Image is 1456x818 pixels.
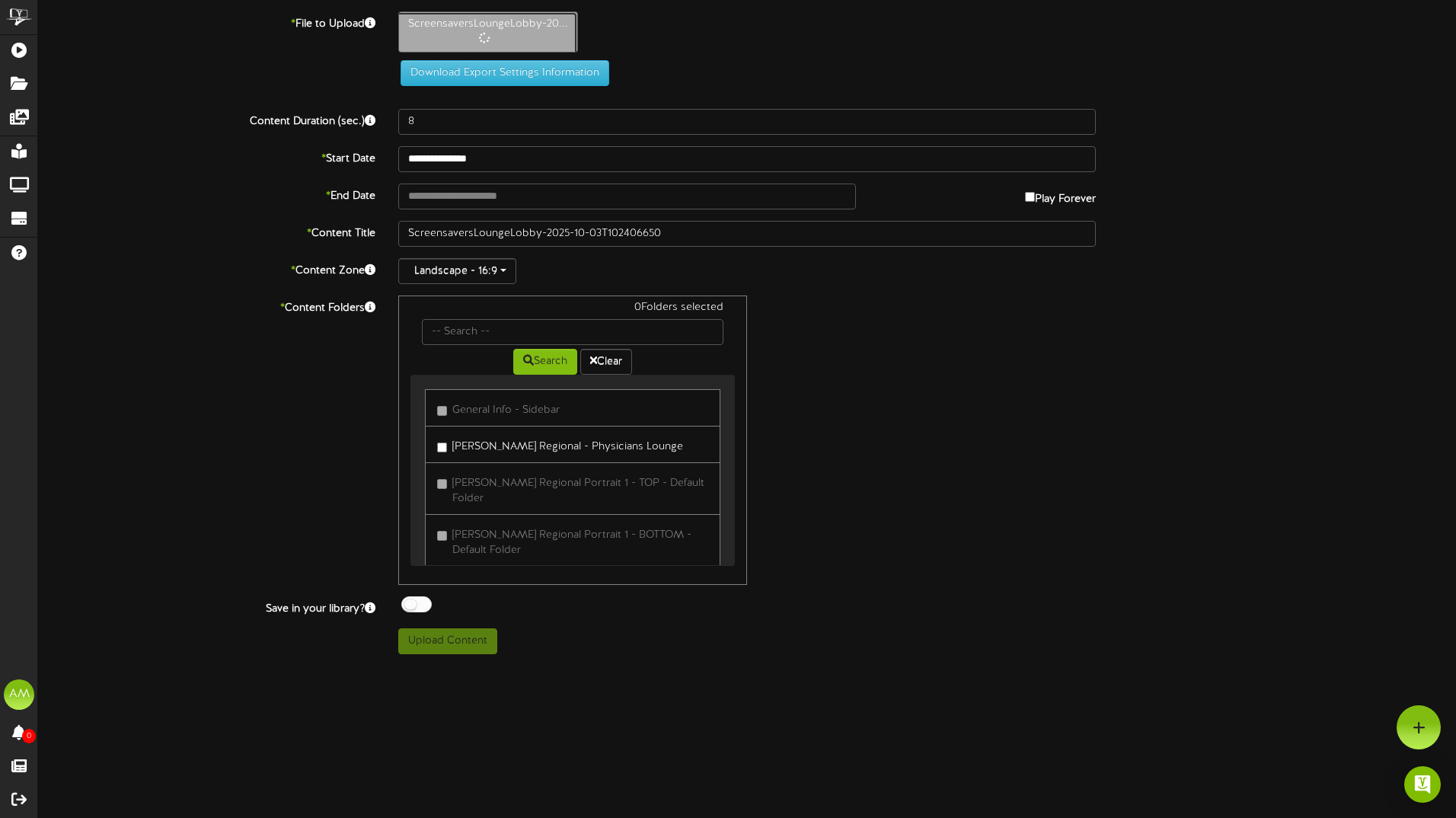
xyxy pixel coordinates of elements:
label: Save in your library? [27,596,387,617]
input: General Info - Sidebar [437,406,447,416]
label: Content Zone [27,258,387,279]
button: Download Export Settings Information [401,60,609,86]
label: Content Duration (sec.) [27,109,387,129]
button: Upload Content [398,628,497,654]
label: Content Title [27,221,387,241]
label: [PERSON_NAME] Regional - Physicians Lounge [437,434,683,455]
input: [PERSON_NAME] Regional - Physicians Lounge [437,443,447,452]
label: Content Folders [27,296,387,316]
span: [PERSON_NAME] Regional Portrait 1 - TOP - Default Folder [452,478,704,504]
button: Clear [580,349,632,375]
input: [PERSON_NAME] Regional Portrait 1 - TOP - Default Folder [437,479,447,489]
label: End Date [27,184,387,204]
label: Play Forever [1025,184,1096,207]
span: General Info - Sidebar [452,404,560,416]
div: Open Intercom Messenger [1404,766,1441,803]
div: AM [4,679,34,710]
input: Play Forever [1025,192,1035,202]
input: [PERSON_NAME] Regional Portrait 1 - BOTTOM - Default Folder [437,531,447,541]
label: Start Date [27,146,387,167]
input: -- Search -- [422,319,723,345]
span: [PERSON_NAME] Regional Portrait 1 - BOTTOM - Default Folder [452,529,691,556]
span: 0 [22,729,36,743]
button: Landscape - 16:9 [398,258,516,284]
a: Download Export Settings Information [393,67,609,78]
div: 0 Folders selected [410,300,735,319]
label: File to Upload [27,11,387,32]
button: Search [513,349,577,375]
input: Title of this Content [398,221,1096,247]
